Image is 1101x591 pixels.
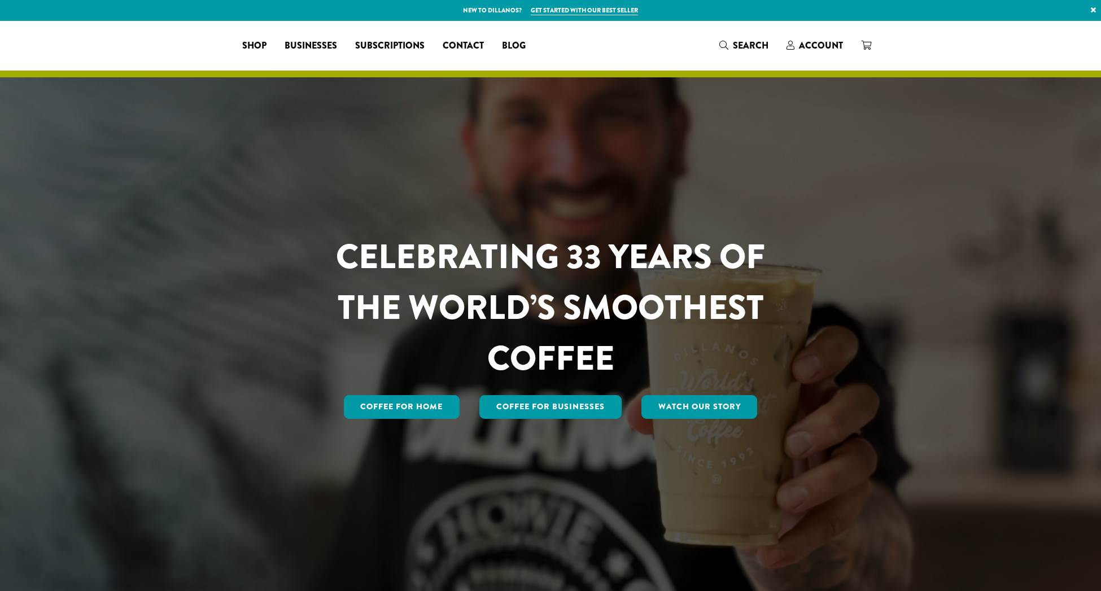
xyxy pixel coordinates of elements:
a: Search [710,36,777,55]
span: Search [733,39,768,52]
a: Watch Our Story [641,395,758,419]
a: Coffee for Home [344,395,460,419]
a: Shop [233,37,276,55]
span: Account [799,39,843,52]
h1: CELEBRATING 33 YEARS OF THE WORLD’S SMOOTHEST COFFEE [303,231,798,384]
span: Businesses [285,39,337,53]
a: Get started with our best seller [531,6,638,15]
span: Shop [242,39,266,53]
a: Coffee For Businesses [479,395,622,419]
span: Contact [443,39,484,53]
span: Subscriptions [355,39,425,53]
span: Blog [502,39,526,53]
